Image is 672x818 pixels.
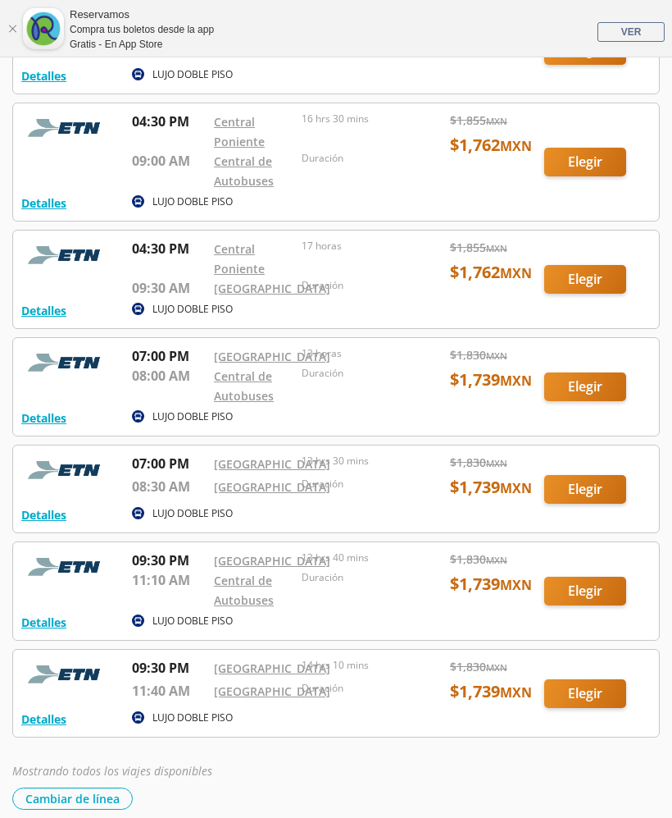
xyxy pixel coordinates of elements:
a: Central de Autobuses [214,153,274,189]
a: [GEOGRAPHIC_DATA] [214,553,330,569]
p: LUJO DOBLE PISO [152,67,233,82]
a: [GEOGRAPHIC_DATA] [214,456,330,472]
a: Central de Autobuses [214,573,274,608]
p: LUJO DOBLE PISO [152,194,233,209]
a: [GEOGRAPHIC_DATA] [214,349,330,364]
a: Cerrar [7,24,17,34]
a: VER [597,22,665,42]
button: Detalles [21,614,66,631]
div: Compra tus boletos desde la app [70,22,214,37]
div: Gratis - En App Store [70,37,214,52]
div: Reservamos [70,7,214,23]
p: LUJO DOBLE PISO [152,711,233,725]
a: [GEOGRAPHIC_DATA] [214,479,330,495]
p: LUJO DOBLE PISO [152,506,233,521]
a: [GEOGRAPHIC_DATA] [214,281,330,296]
button: Detalles [21,409,66,427]
button: Detalles [21,194,66,212]
span: VER [621,26,642,38]
button: Cambiar de línea [12,788,133,810]
button: Detalles [21,67,66,85]
a: Central Poniente [214,114,265,149]
a: [GEOGRAPHIC_DATA] [214,660,330,676]
p: LUJO DOBLE PISO [152,302,233,317]
button: Detalles [21,506,66,523]
p: LUJO DOBLE PISO [152,614,233,628]
a: [GEOGRAPHIC_DATA] [214,683,330,699]
a: Central Poniente [214,241,265,276]
a: Central de Autobuses [214,368,274,404]
button: Detalles [21,711,66,728]
em: Mostrando todos los viajes disponibles [12,763,212,779]
p: LUJO DOBLE PISO [152,409,233,424]
button: Detalles [21,302,66,319]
